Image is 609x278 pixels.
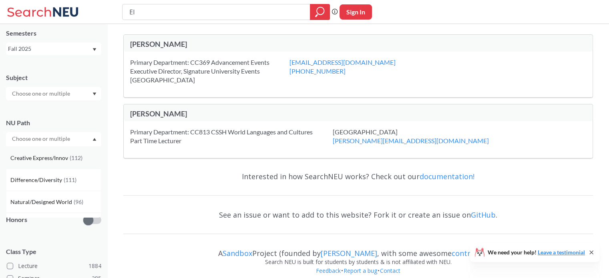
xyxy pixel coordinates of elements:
span: Class Type [6,247,101,256]
span: ( 112 ) [70,154,82,161]
input: Class, professor, course number, "phrase" [129,5,304,19]
span: We need your help! [488,250,585,255]
a: [PERSON_NAME] [321,248,377,258]
div: [GEOGRAPHIC_DATA] [333,128,509,145]
div: A Project (founded by , with some awesome ) [123,242,593,258]
div: [PERSON_NAME] [130,40,358,48]
svg: Dropdown arrow [92,92,96,96]
div: Dropdown arrow [6,87,101,100]
div: Semesters [6,29,101,38]
a: contributors [452,248,496,258]
svg: Dropdown arrow [92,138,96,141]
div: Search NEU is built for students by students & is not affiliated with NEU. [123,258,593,266]
button: Sign In [340,4,372,20]
a: Feedback [316,267,341,274]
a: documentation! [420,172,474,181]
div: Interested in how SearchNEU works? Check out our [123,165,593,188]
a: GitHub [471,210,496,220]
div: Fall 2025 [8,44,92,53]
div: Subject [6,73,101,82]
a: Leave a testimonial [538,249,585,256]
input: Choose one or multiple [8,89,75,98]
div: Primary Department: CC813 CSSH World Languages and Cultures Part Time Lecturer [130,128,333,145]
span: ( 96 ) [74,198,83,205]
p: Honors [6,215,27,224]
input: Choose one or multiple [8,134,75,144]
a: [PERSON_NAME][EMAIL_ADDRESS][DOMAIN_NAME] [333,137,489,144]
span: Difference/Diversity [10,176,64,184]
div: NU Path [6,118,101,127]
a: Report a bug [343,267,378,274]
div: See an issue or want to add to this website? Fork it or create an issue on . [123,203,593,226]
svg: magnifying glass [315,6,325,18]
div: [PERSON_NAME] [130,109,358,118]
span: Natural/Designed World [10,198,74,206]
div: Primary Department: CC369 Advancement Events Executive Director, Signature University Events [GEO... [130,58,289,84]
a: [EMAIL_ADDRESS][DOMAIN_NAME] [289,58,396,66]
a: Contact [380,267,401,274]
a: [PHONE_NUMBER] [289,67,346,75]
span: Creative Express/Innov [10,154,70,162]
a: Sandbox [223,248,252,258]
div: Dropdown arrowWriting Intensive(178)Societies/Institutions(136)Interpreting Culture(124)Creative ... [6,132,101,146]
label: Lecture [7,261,101,271]
span: 1884 [88,262,101,270]
div: Fall 2025Dropdown arrow [6,42,101,55]
div: magnifying glass [310,4,330,20]
span: ( 111 ) [64,176,76,183]
svg: Dropdown arrow [92,48,96,51]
